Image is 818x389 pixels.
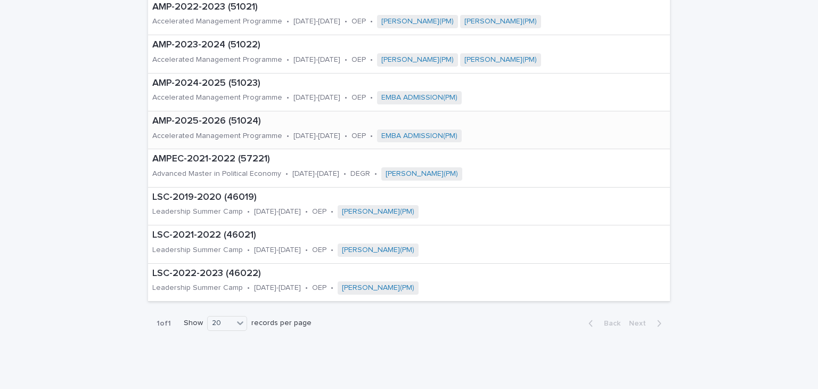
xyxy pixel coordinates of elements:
[254,207,301,216] p: [DATE]-[DATE]
[148,111,670,149] a: AMP-2025-2026 (51024)Accelerated Management Programme•[DATE]-[DATE]•OEP•EMBA ADMISSION(PM)
[345,132,347,141] p: •
[331,283,333,293] p: •
[629,320,652,327] span: Next
[292,169,339,179] p: [DATE]-[DATE]
[287,93,289,102] p: •
[374,169,377,179] p: •
[381,55,454,64] a: [PERSON_NAME](PM)
[331,246,333,255] p: •
[148,264,670,302] a: LSC-2022-2023 (46022)Leadership Summer Camp•[DATE]-[DATE]•OEP•[PERSON_NAME](PM)
[293,17,340,26] p: [DATE]-[DATE]
[148,74,670,111] a: AMP-2024-2025 (51023)Accelerated Management Programme•[DATE]-[DATE]•OEP•EMBA ADMISSION(PM)
[386,169,458,179] a: [PERSON_NAME](PM)
[381,132,457,141] a: EMBA ADMISSION(PM)
[152,283,243,293] p: Leadership Summer Camp
[343,169,346,179] p: •
[293,132,340,141] p: [DATE]-[DATE]
[285,169,288,179] p: •
[287,55,289,64] p: •
[152,93,282,102] p: Accelerated Management Programme
[148,149,670,187] a: AMPEC-2021-2022 (57221)Advanced Master in Political Economy•[DATE]-[DATE]•DEGR•[PERSON_NAME](PM)
[251,319,312,328] p: records per page
[148,225,670,263] a: LSC-2021-2022 (46021)Leadership Summer Camp•[DATE]-[DATE]•OEP•[PERSON_NAME](PM)
[152,39,651,51] p: AMP-2023-2024 (51022)
[370,93,373,102] p: •
[342,207,414,216] a: [PERSON_NAME](PM)
[152,55,282,64] p: Accelerated Management Programme
[312,246,326,255] p: OEP
[312,283,326,293] p: OEP
[342,246,414,255] a: [PERSON_NAME](PM)
[331,207,333,216] p: •
[342,283,414,293] a: [PERSON_NAME](PM)
[350,169,370,179] p: DEGR
[305,207,308,216] p: •
[464,17,537,26] a: [PERSON_NAME](PM)
[580,319,625,328] button: Back
[312,207,326,216] p: OEP
[370,55,373,64] p: •
[287,17,289,26] p: •
[305,246,308,255] p: •
[152,17,282,26] p: Accelerated Management Programme
[345,55,347,64] p: •
[381,17,454,26] a: [PERSON_NAME](PM)
[208,318,233,329] div: 20
[247,283,250,293] p: •
[351,17,366,26] p: OEP
[370,132,373,141] p: •
[293,93,340,102] p: [DATE]-[DATE]
[152,153,582,165] p: AMPEC-2021-2022 (57221)
[152,192,525,204] p: LSC-2019-2020 (46019)
[184,319,203,328] p: Show
[152,116,572,127] p: AMP-2025-2026 (51024)
[351,55,366,64] p: OEP
[598,320,620,327] span: Back
[152,246,243,255] p: Leadership Summer Camp
[370,17,373,26] p: •
[381,93,457,102] a: EMBA ADMISSION(PM)
[148,311,179,337] p: 1 of 1
[287,132,289,141] p: •
[152,207,243,216] p: Leadership Summer Camp
[152,268,529,280] p: LSC-2022-2023 (46022)
[305,283,308,293] p: •
[148,188,670,225] a: LSC-2019-2020 (46019)Leadership Summer Camp•[DATE]-[DATE]•OEP•[PERSON_NAME](PM)
[351,132,366,141] p: OEP
[345,17,347,26] p: •
[152,2,649,13] p: AMP-2022-2023 (51021)
[464,55,537,64] a: [PERSON_NAME](PM)
[254,283,301,293] p: [DATE]-[DATE]
[254,246,301,255] p: [DATE]-[DATE]
[625,319,670,328] button: Next
[148,35,670,73] a: AMP-2023-2024 (51022)Accelerated Management Programme•[DATE]-[DATE]•OEP•[PERSON_NAME](PM) [PERSON...
[152,132,282,141] p: Accelerated Management Programme
[351,93,366,102] p: OEP
[152,78,572,90] p: AMP-2024-2025 (51023)
[345,93,347,102] p: •
[152,230,525,241] p: LSC-2021-2022 (46021)
[293,55,340,64] p: [DATE]-[DATE]
[247,246,250,255] p: •
[152,169,281,179] p: Advanced Master in Political Economy
[247,207,250,216] p: •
